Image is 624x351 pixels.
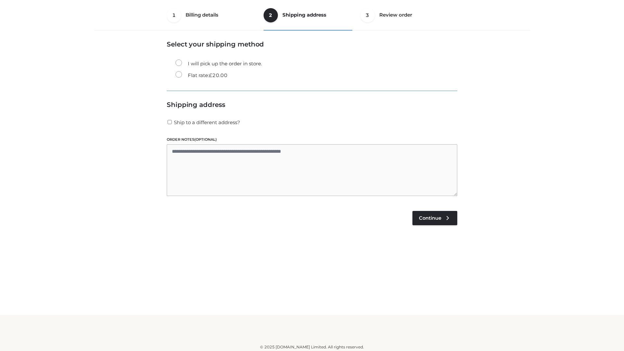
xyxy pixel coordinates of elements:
label: Order notes [167,136,457,143]
label: Flat rate: [175,71,227,80]
div: © 2025 [DOMAIN_NAME] Limited. All rights reserved. [97,344,527,350]
span: (optional) [194,137,217,142]
label: I will pick up the order in store. [175,59,262,68]
span: £ [209,72,212,78]
span: Ship to a different address? [174,119,240,125]
span: Continue [419,215,441,221]
a: Continue [412,211,457,225]
h3: Shipping address [167,101,457,109]
h3: Select your shipping method [167,40,457,48]
bdi: 20.00 [209,72,227,78]
input: Ship to a different address? [167,120,173,124]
